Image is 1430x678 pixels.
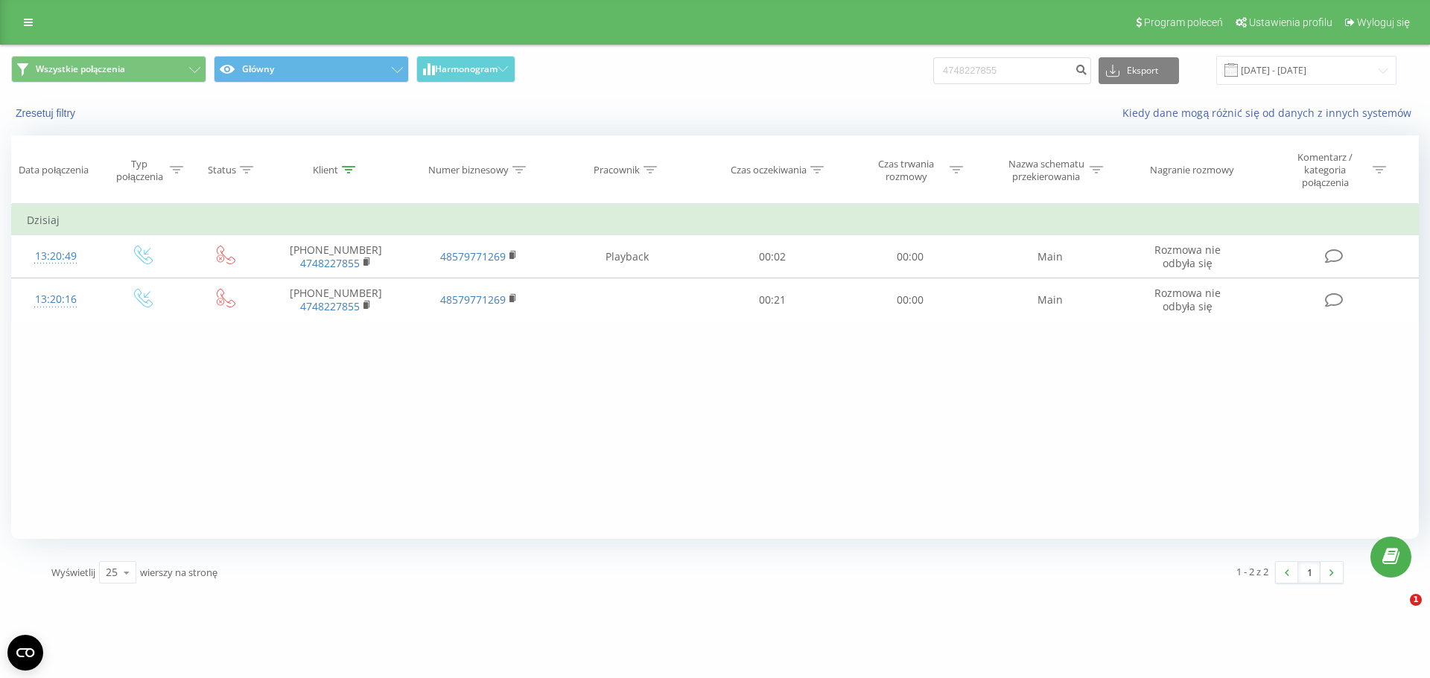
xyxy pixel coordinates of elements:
[704,278,841,322] td: 00:21
[264,278,407,322] td: [PHONE_NUMBER]
[1282,151,1369,189] div: Komentarz / kategoria połączenia
[264,235,407,278] td: [PHONE_NUMBER]
[933,57,1091,84] input: Wyszukiwanie według numeru
[979,278,1122,322] td: Main
[208,164,236,176] div: Status
[1006,158,1086,183] div: Nazwa schematu przekierowania
[1236,564,1268,579] div: 1 - 2 z 2
[1154,286,1221,313] span: Rozmowa nie odbyła się
[140,566,217,579] span: wierszy na stronę
[1144,16,1223,28] span: Program poleceń
[440,249,506,263] a: 48579771269
[11,106,83,120] button: Zresetuj filtry
[214,56,409,83] button: Główny
[440,292,506,307] a: 48579771269
[1122,106,1419,120] a: Kiedy dane mogą różnić się od danych z innych systemów
[27,242,85,271] div: 13:20:49
[1249,16,1332,28] span: Ustawienia profilu
[841,278,978,322] td: 00:00
[704,235,841,278] td: 00:02
[416,56,515,83] button: Harmonogram
[1154,243,1221,270] span: Rozmowa nie odbyła się
[11,56,206,83] button: Wszystkie połączenia
[1099,57,1179,84] button: Eksport
[300,256,360,270] a: 4748227855
[1410,594,1422,606] span: 1
[27,285,85,314] div: 13:20:16
[36,63,125,75] span: Wszystkie połączenia
[300,299,360,313] a: 4748227855
[731,164,807,176] div: Czas oczekiwania
[19,164,89,176] div: Data połączenia
[7,635,43,671] button: Open CMP widget
[106,565,118,580] div: 25
[1379,594,1415,630] iframe: Intercom live chat
[51,566,95,579] span: Wyświetlij
[1357,16,1410,28] span: Wyloguj się
[428,164,509,176] div: Numer biznesowy
[12,205,1419,235] td: Dzisiaj
[1298,562,1321,583] a: 1
[979,235,1122,278] td: Main
[866,158,946,183] div: Czas trwania rozmowy
[550,235,704,278] td: Playback
[112,158,166,183] div: Typ połączenia
[313,164,338,176] div: Klient
[435,64,498,74] span: Harmonogram
[841,235,978,278] td: 00:00
[594,164,640,176] div: Pracownik
[1150,164,1234,176] div: Nagranie rozmowy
